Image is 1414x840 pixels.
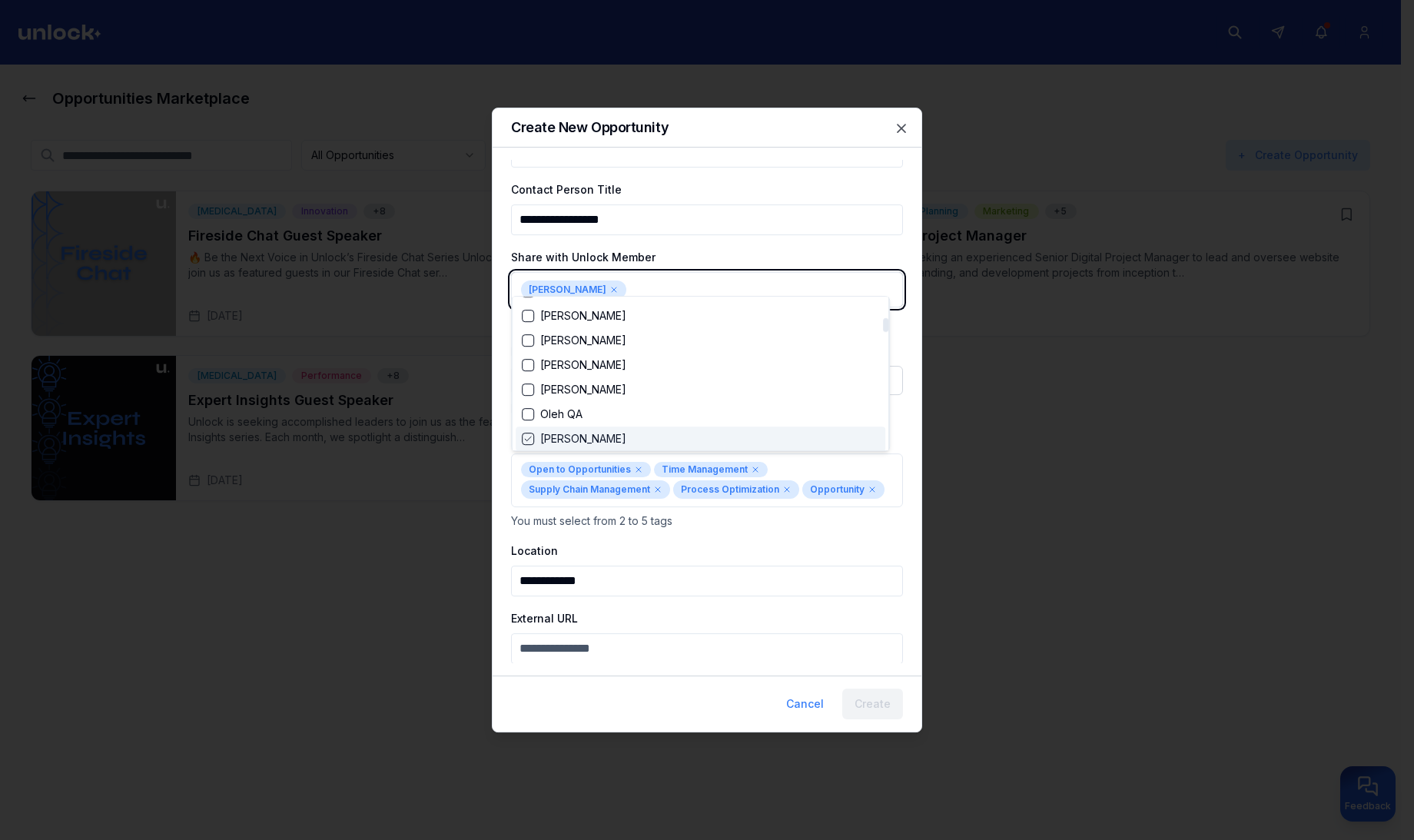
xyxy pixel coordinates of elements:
div: [PERSON_NAME] [522,431,626,447]
div: [PERSON_NAME] [522,284,626,299]
div: Oleh QA [522,407,583,422]
div: [PERSON_NAME] [522,382,626,397]
div: [PERSON_NAME] [522,333,626,348]
div: [PERSON_NAME] [522,357,626,373]
div: [PERSON_NAME] [522,308,626,324]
